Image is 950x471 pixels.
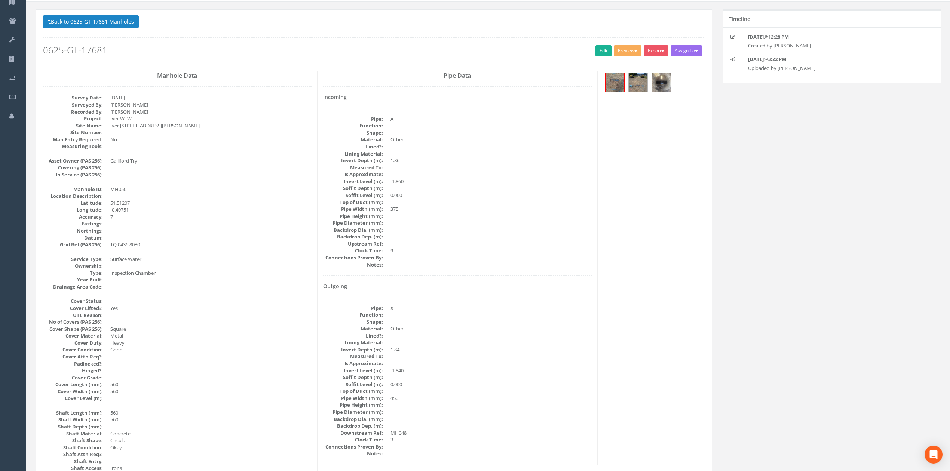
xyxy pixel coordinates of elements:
strong: [DATE] [748,33,764,40]
dt: Latitude: [43,200,103,207]
button: Export [644,45,668,56]
dd: Surface Water [110,256,312,263]
dt: Type: [43,270,103,277]
dd: Yes [110,305,312,312]
dt: Site Name: [43,122,103,129]
dt: Lining Material: [323,150,383,157]
dd: -1.860 [390,178,592,185]
dd: 560 [110,409,312,416]
dt: Connections Proven By: [323,254,383,261]
dt: Cover Width (mm): [43,388,103,395]
dt: Clock Time: [323,247,383,254]
dt: Soffit Depth (m): [323,374,383,381]
dd: 51.51207 [110,200,312,207]
h5: Timeline [729,16,750,22]
h4: Incoming [323,94,592,100]
dt: Cover Status: [43,298,103,305]
dt: Survey Date: [43,94,103,101]
dd: 450 [390,395,592,402]
dt: Shaft Attn Req?: [43,451,103,458]
dt: Man Entry Required: [43,136,103,143]
dt: Pipe Width (mm): [323,395,383,402]
dd: Good [110,346,312,353]
dt: Year Built: [43,276,103,283]
dt: Is Approximate: [323,171,383,178]
dt: Grid Ref (PAS 256): [43,241,103,248]
dt: Measuring Tools: [43,143,103,150]
p: @ [748,56,915,63]
dt: Pipe: [323,305,383,312]
strong: 12:28 PM [768,33,789,40]
img: 9459cacf-9280-30de-77c0-4f0259e3bdd3_902aea97-0df3-6ef8-88b9-f2158f565c28_thumb.jpg [629,73,647,92]
dt: Connections Proven By: [323,443,383,450]
dd: Okay [110,444,312,451]
dt: UTL Reason: [43,312,103,319]
dt: Shape: [323,318,383,326]
dd: Other [390,325,592,332]
img: 9459cacf-9280-30de-77c0-4f0259e3bdd3_d72b4c60-ef4b-3262-0452-b2045d10d111_thumb.jpg [652,73,671,92]
dt: Soffit Depth (m): [323,185,383,192]
dt: Shaft Shape: [43,437,103,444]
dd: X [390,305,592,312]
dt: Cover Duty: [43,339,103,347]
dd: 0.000 [390,192,592,199]
strong: [DATE] [748,56,764,62]
dd: Metal [110,332,312,339]
dt: Cover Attn Req?: [43,353,103,360]
h3: Pipe Data [323,73,592,79]
dt: Is Approximate: [323,360,383,367]
dt: Top of Duct (mm): [323,388,383,395]
dt: Backdrop Dia. (mm): [323,416,383,423]
dt: Eastings: [43,220,103,227]
dd: 560 [110,388,312,395]
p: @ [748,33,915,40]
button: Assign To [671,45,702,56]
dt: Ownership: [43,262,103,270]
dd: Concrete [110,430,312,437]
dt: Drainage Area Code: [43,283,103,290]
dd: TQ 0436 8030 [110,241,312,248]
dt: Invert Depth (m): [323,346,383,353]
dt: Top of Duct (mm): [323,199,383,206]
dt: Backdrop Dia. (mm): [323,227,383,234]
dt: Shape: [323,129,383,136]
dd: [PERSON_NAME] [110,108,312,116]
dt: Pipe Height (mm): [323,401,383,409]
dt: Upstream Ref: [323,240,383,247]
dd: Circular [110,437,312,444]
dt: Recorded By: [43,108,103,116]
dt: Shaft Length (mm): [43,409,103,416]
dd: 560 [110,416,312,423]
dd: 375 [390,206,592,213]
dd: [DATE] [110,94,312,101]
dt: Soffit Level (m): [323,381,383,388]
dt: Invert Level (m): [323,367,383,374]
dt: Invert Depth (m): [323,157,383,164]
dt: Cover Shape (PAS 256): [43,326,103,333]
h3: Manhole Data [43,73,312,79]
dt: Manhole ID: [43,186,103,193]
a: Edit [595,45,612,56]
dt: Measured To: [323,353,383,360]
dt: Clock Time: [323,436,383,443]
dt: Shaft Depth (mm): [43,423,103,430]
dt: Location Description: [43,193,103,200]
strong: 3:22 PM [768,56,786,62]
dd: Iver [STREET_ADDRESS][PERSON_NAME] [110,122,312,129]
dt: Asset Owner (PAS 256): [43,157,103,164]
dt: Pipe Diameter (mm): [323,219,383,227]
div: Open Intercom Messenger [925,446,943,464]
dt: Covering (PAS 256): [43,164,103,171]
p: Uploaded by [PERSON_NAME] [748,65,915,72]
dd: 0.000 [390,381,592,388]
dd: Other [390,136,592,143]
dd: [PERSON_NAME] [110,101,312,108]
dt: Project: [43,115,103,122]
h4: Outgoing [323,283,592,289]
dd: 3 [390,436,592,443]
dt: In Service (PAS 256): [43,171,103,178]
dt: Function: [323,122,383,129]
dt: Cover Condition: [43,346,103,353]
dd: 7 [110,213,312,221]
dd: 9 [390,247,592,254]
